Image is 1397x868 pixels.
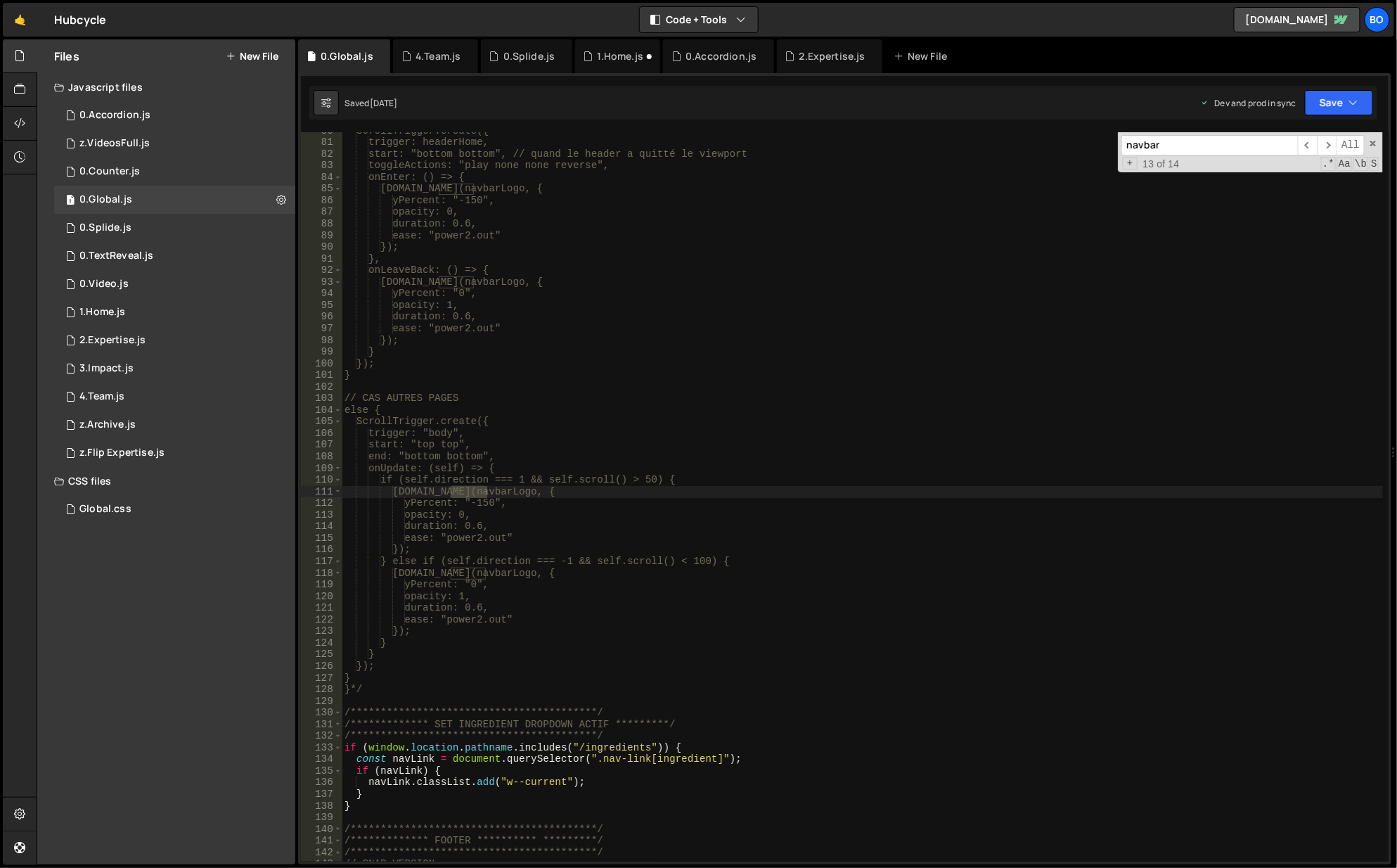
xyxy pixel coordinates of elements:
div: 90 [301,241,342,253]
div: 89 [301,230,342,242]
div: 100 [301,358,342,370]
div: 95 [301,300,342,312]
span: Whole Word Search [1353,157,1368,171]
div: 104 [301,404,342,416]
div: 140 [301,824,342,836]
div: 106 [301,428,342,440]
div: 4.Team.js [79,390,124,403]
div: z.Flip Expertise.js [79,447,165,459]
div: 3.Impact.js [79,362,134,375]
div: 15889/43216.js [54,270,295,298]
div: 1.Home.js [79,306,125,319]
div: 4.Team.js [416,49,461,63]
span: ​ [1318,135,1337,155]
div: 87 [301,206,342,218]
div: 120 [301,591,342,603]
div: [DATE] [370,97,398,109]
div: 122 [301,614,342,626]
div: 15889/42505.js [54,242,295,270]
div: 88 [301,218,342,230]
div: 0.Counter.js [79,165,140,178]
span: Alt-Enter [1337,135,1365,155]
div: 0.Splide.js [79,222,131,234]
span: 13 of 14 [1138,158,1185,170]
div: New File [894,49,953,63]
div: 85 [301,183,342,195]
div: 142 [301,847,342,859]
div: 101 [301,369,342,381]
span: CaseSensitive Search [1337,157,1352,171]
div: 83 [301,160,342,172]
h2: Files [54,49,79,64]
div: z.Archive.js [79,419,136,431]
div: 15889/43677.js [54,383,295,411]
div: 15889/44427.js [54,129,295,158]
div: 15889/42709.js [54,158,295,186]
div: 0.TextReveal.js [79,250,153,262]
div: 125 [301,649,342,660]
div: z.VideosFull.js [79,137,150,150]
div: 130 [301,707,342,719]
div: 15889/42417.js [54,298,295,326]
div: 135 [301,765,342,777]
div: 0.Global.js [79,193,132,206]
div: 1.Home.js [598,49,643,63]
div: 108 [301,451,342,463]
div: 107 [301,439,342,451]
div: 15889/42433.js [54,411,295,439]
div: 2.Expertise.js [79,334,146,347]
div: 131 [301,719,342,731]
div: 97 [301,323,342,335]
a: [DOMAIN_NAME] [1234,7,1360,32]
input: Search for [1121,135,1298,155]
div: 15889/43273.js [54,214,295,242]
div: 112 [301,497,342,509]
div: 15889/43250.js [54,101,295,129]
div: 93 [301,276,342,288]
div: 0.Video.js [79,278,129,291]
div: 92 [301,264,342,276]
div: Saved [345,97,398,109]
a: Bo [1365,7,1390,32]
div: 141 [301,835,342,847]
div: 15889/43502.js [54,355,295,383]
div: 0.Accordion.js [79,109,150,122]
div: 105 [301,416,342,428]
div: 15889/42773.js [54,326,295,355]
div: 137 [301,789,342,800]
div: 113 [301,509,342,521]
div: 127 [301,672,342,684]
div: 15889/42631.js [54,186,295,214]
div: 129 [301,696,342,708]
div: 96 [301,311,342,323]
div: 91 [301,253,342,265]
div: 0.Global.js [321,49,373,63]
div: 133 [301,742,342,754]
div: 115 [301,532,342,544]
div: 116 [301,544,342,556]
div: 98 [301,335,342,347]
div: 119 [301,579,342,591]
div: 0.Accordion.js [685,49,757,63]
div: 109 [301,463,342,475]
div: 2.Expertise.js [799,49,865,63]
div: 103 [301,392,342,404]
div: 139 [301,812,342,824]
div: 102 [301,381,342,393]
div: 81 [301,136,342,148]
span: 1 [66,196,75,207]
div: 124 [301,637,342,649]
div: 15889/44242.css [54,495,295,523]
div: 134 [301,753,342,765]
div: 117 [301,556,342,568]
div: Hubcycle [54,11,106,28]
div: 132 [301,730,342,742]
div: 110 [301,474,342,486]
div: Global.css [79,503,131,516]
div: 111 [301,486,342,498]
span: Search In Selection [1370,157,1379,171]
div: 138 [301,800,342,812]
div: 82 [301,148,342,160]
div: 114 [301,521,342,532]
